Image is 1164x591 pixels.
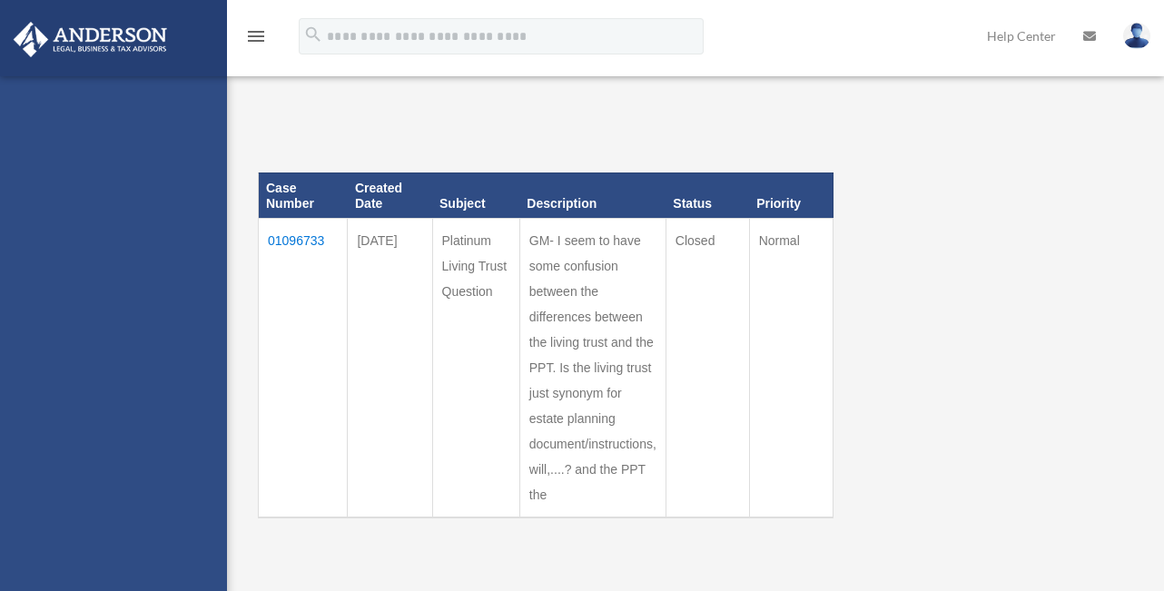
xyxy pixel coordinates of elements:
td: Closed [666,219,749,518]
i: search [303,25,323,44]
th: Status [666,172,749,219]
i: menu [245,25,267,47]
a: menu [245,32,267,47]
img: Anderson Advisors Platinum Portal [8,22,173,57]
td: 01096733 [259,219,348,518]
th: Case Number [259,172,348,219]
td: Platinum Living Trust Question [432,219,519,518]
th: Created Date [348,172,432,219]
td: Normal [749,219,833,518]
img: User Pic [1123,23,1150,49]
th: Priority [749,172,833,219]
th: Subject [432,172,519,219]
td: [DATE] [348,219,432,518]
td: GM- I seem to have some confusion between the differences between the living trust and the PPT. I... [519,219,666,518]
th: Description [519,172,666,219]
